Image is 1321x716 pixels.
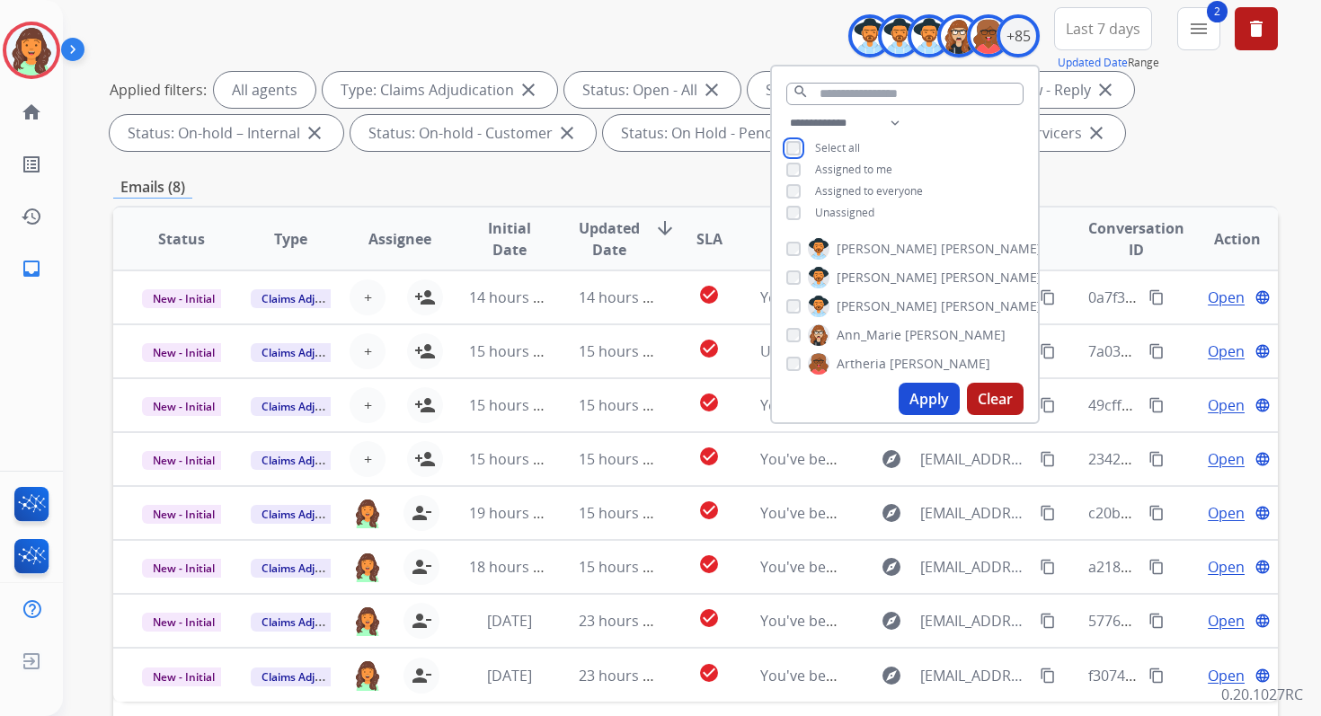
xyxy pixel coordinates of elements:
mat-icon: content_copy [1040,667,1056,684]
mat-icon: check_circle [698,499,720,521]
span: [PERSON_NAME] [905,326,1006,344]
mat-icon: close [556,122,578,144]
span: [PERSON_NAME] [837,240,937,258]
span: Open [1208,502,1245,524]
mat-icon: content_copy [1040,343,1056,359]
button: + [350,387,386,423]
img: agent-avatar [353,659,382,690]
mat-icon: explore [881,665,902,686]
p: Applied filters: [110,79,207,101]
span: UPCOMING REPAIR: Extend Customer [760,341,1014,361]
mat-icon: content_copy [1148,397,1165,413]
span: New - Initial [142,559,226,578]
mat-icon: close [1086,122,1107,144]
mat-icon: person_remove [411,502,432,524]
span: Open [1208,340,1245,362]
span: Updated Date [579,217,640,261]
span: Claims Adjudication [251,559,374,578]
span: SLA [696,228,723,250]
span: 18 hours ago [469,557,558,577]
button: Updated Date [1058,56,1128,70]
mat-icon: close [304,122,325,144]
span: Assignee [368,228,431,250]
span: 15 hours ago [579,503,668,523]
mat-icon: language [1255,451,1271,467]
span: 23 hours ago [579,611,668,631]
div: Type: Claims Adjudication [323,72,557,108]
button: + [350,279,386,315]
span: Last 7 days [1066,25,1140,32]
div: All agents [214,72,315,108]
span: 14 hours ago [469,287,558,307]
span: Status [158,228,205,250]
div: Status: Open - All [564,72,740,108]
span: [EMAIL_ADDRESS][DOMAIN_NAME] [920,502,1030,524]
span: Select all [815,140,860,155]
span: Claims Adjudication [251,343,374,362]
span: + [364,394,372,416]
mat-icon: content_copy [1148,613,1165,629]
span: 23 hours ago [579,666,668,685]
mat-icon: explore [881,610,902,632]
span: Open [1208,287,1245,308]
span: Claims Adjudication [251,397,374,416]
span: Open [1208,610,1245,632]
span: 19 hours ago [469,503,558,523]
img: agent-avatar [353,498,382,528]
span: + [364,287,372,308]
mat-icon: explore [881,448,902,470]
button: Clear [967,383,1024,415]
mat-icon: arrow_downward [654,217,676,239]
mat-icon: inbox [21,258,42,279]
div: +85 [997,14,1040,57]
span: [PERSON_NAME] [941,297,1042,315]
mat-icon: check_circle [698,392,720,413]
span: Claims Adjudication [251,289,374,308]
mat-icon: content_copy [1148,289,1165,305]
span: 15 hours ago [469,395,558,415]
span: Claims Adjudication [251,667,374,686]
mat-icon: search [793,84,809,100]
mat-icon: check_circle [698,338,720,359]
mat-icon: content_copy [1148,559,1165,575]
button: Last 7 days [1054,7,1152,50]
span: You've been assigned a new service order: 0f79891b-fa14-4bc0-9312-5cda525efad5 [760,287,1318,307]
span: [DATE] [487,611,532,631]
span: + [364,340,372,362]
span: You've been assigned a new service order: f8cfd09f-4299-4a75-b765-350428cc5d41 [760,666,1317,685]
span: Open [1208,556,1245,578]
span: Artheria [837,355,886,373]
span: Open [1208,394,1245,416]
mat-icon: content_copy [1148,505,1165,521]
span: New - Initial [142,613,226,632]
mat-icon: language [1255,613,1271,629]
span: [DATE] [487,666,532,685]
mat-icon: language [1255,505,1271,521]
span: Assigned to everyone [815,183,923,199]
span: New - Initial [142,343,226,362]
mat-icon: person_add [414,340,436,362]
div: Status: On-hold – Internal [110,115,343,151]
mat-icon: content_copy [1040,451,1056,467]
p: 0.20.1027RC [1221,684,1303,705]
span: 15 hours ago [579,341,668,361]
button: Apply [899,383,960,415]
span: New - Initial [142,451,226,470]
mat-icon: content_copy [1040,613,1056,629]
mat-icon: home [21,102,42,123]
span: You've been assigned a new service order: 899931fa-9139-4b6c-b4bc-fcc4bf3ff513 [760,611,1310,631]
span: New - Initial [142,289,226,308]
mat-icon: language [1255,667,1271,684]
span: 15 hours ago [579,449,668,469]
button: + [350,441,386,477]
mat-icon: explore [881,502,902,524]
img: agent-avatar [353,606,382,636]
mat-icon: person_remove [411,665,432,686]
mat-icon: content_copy [1148,343,1165,359]
mat-icon: person_remove [411,610,432,632]
mat-icon: check_circle [698,662,720,684]
mat-icon: content_copy [1148,451,1165,467]
span: Assigned to me [815,162,892,177]
mat-icon: content_copy [1040,559,1056,575]
mat-icon: language [1255,559,1271,575]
